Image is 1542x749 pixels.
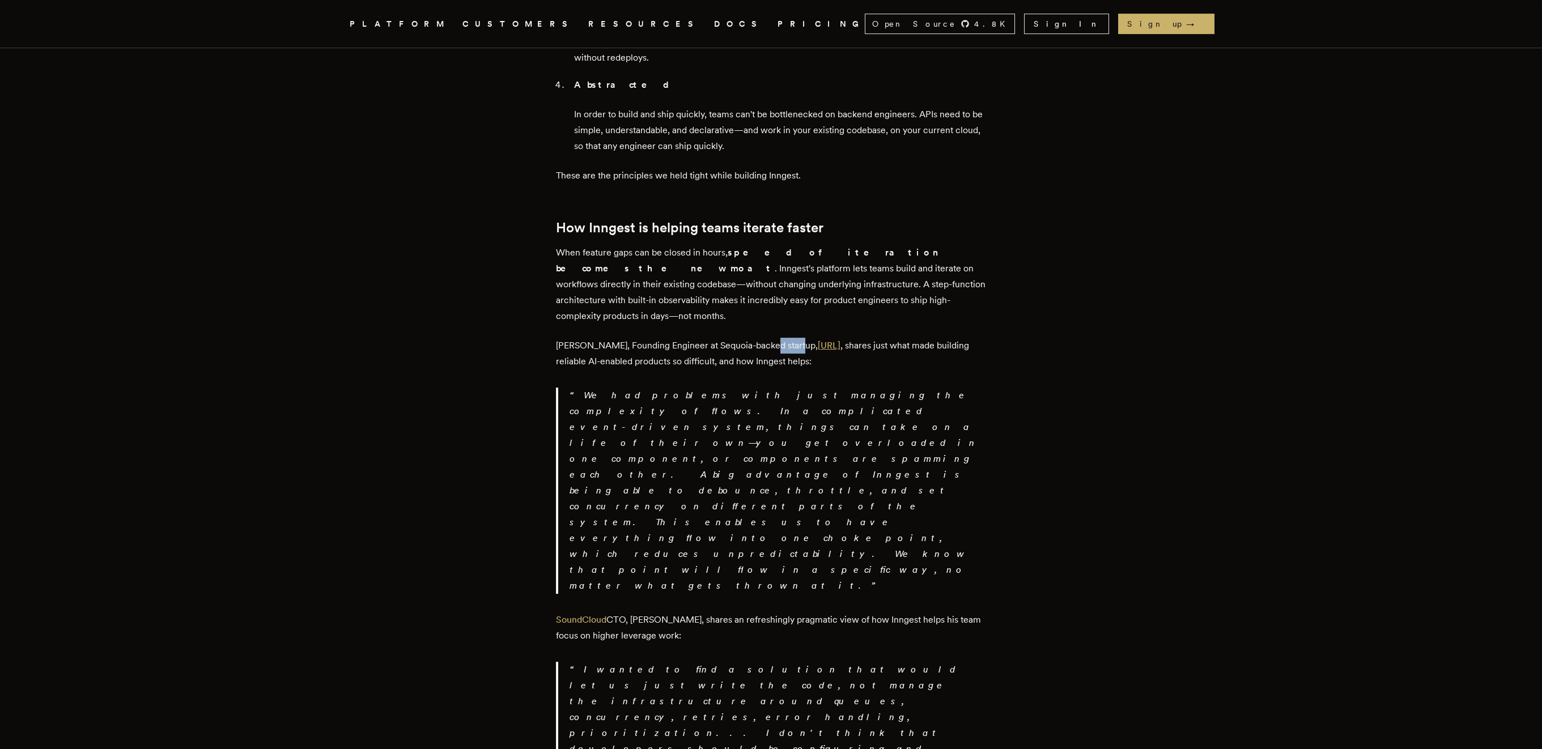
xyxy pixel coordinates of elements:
button: RESOURCES [588,17,700,31]
button: PLATFORM [350,17,449,31]
a: CUSTOMERS [462,17,575,31]
span: Open Source [872,18,956,29]
h2: How Inngest is helping teams iterate faster [556,220,987,236]
a: SoundCloud [556,614,606,625]
p: When feature gaps can be closed in hours, . Inngest's platform lets teams build and iterate on wo... [556,245,987,324]
strong: speed of iteration becomes the new moat [556,247,939,274]
strong: Abstracted [574,79,678,90]
p: [PERSON_NAME], Founding Engineer at Sequoia-backed startup, , shares just what made building reli... [556,338,987,369]
a: PRICING [778,17,865,31]
span: 4.8 K [974,18,1012,29]
p: CTO, [PERSON_NAME], shares an refreshingly pragmatic view of how Inngest helps his team focus on ... [556,612,987,644]
p: These are the principles we held tight while building Inngest. [556,168,987,184]
p: We had problems with just managing the complexity of flows. In a complicated event-driven system,... [570,388,987,594]
a: Sign In [1024,14,1109,34]
p: In order to build and ship quickly, teams can't be bottlenecked on backend engineers. APIs need t... [574,107,987,154]
a: DOCS [714,17,764,31]
a: [URL] [818,340,840,351]
a: Sign up [1118,14,1214,34]
span: → [1186,18,1205,29]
